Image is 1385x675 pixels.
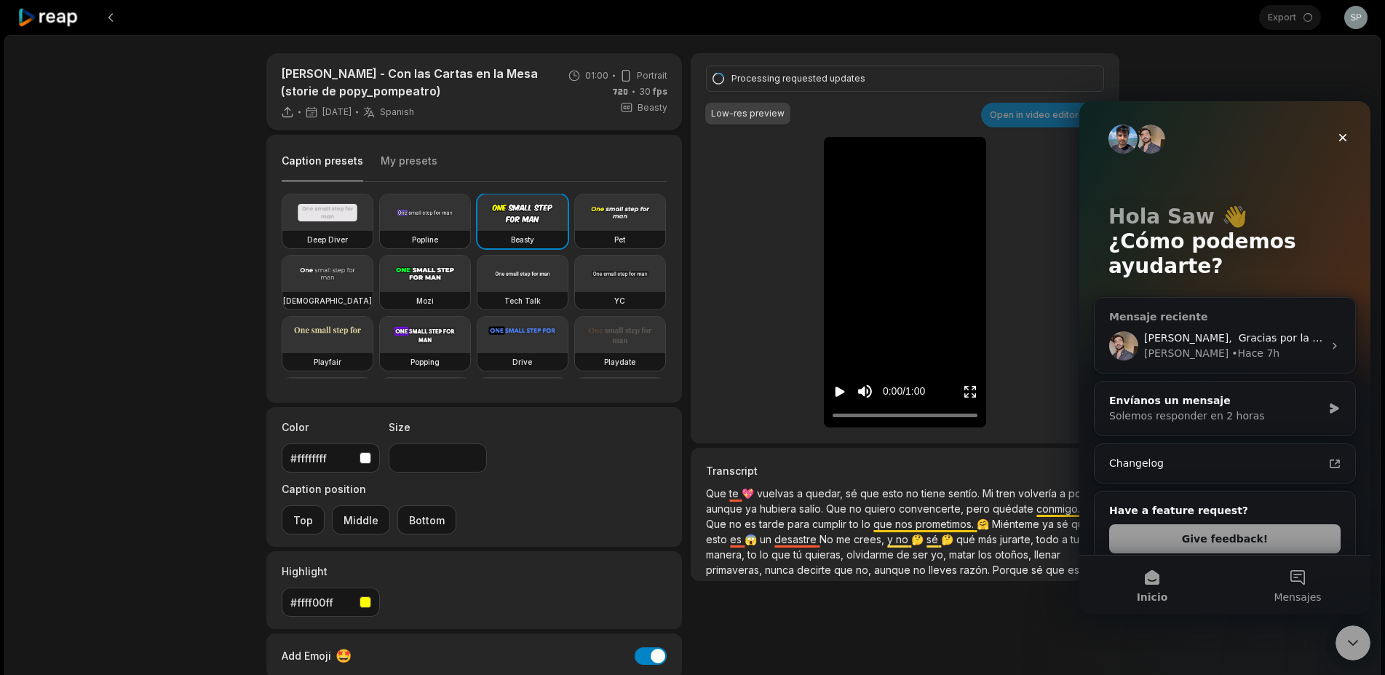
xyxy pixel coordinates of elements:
span: que [771,548,793,561]
span: pero [967,502,993,515]
span: de [897,548,913,561]
div: Low-res preview [711,107,785,120]
span: te [729,487,742,500]
span: Add Emoji [282,648,331,663]
h3: Popline [412,234,438,245]
span: to [747,548,760,561]
span: 01:00 [585,69,608,82]
button: Play video [833,378,847,405]
span: cumplir [812,518,849,530]
span: no [906,487,921,500]
span: tú [793,548,805,561]
span: que [1071,518,1090,530]
span: qué [956,533,978,545]
span: un [760,533,774,545]
span: ya sé [1042,518,1071,530]
h3: Tech Talk [504,295,541,307]
span: No [820,533,836,545]
span: conmigo. [1036,502,1083,515]
span: para [787,518,812,530]
span: Que [826,502,849,515]
p: 💖 🤝 🤗 😱 🤔 🤔 [706,486,1103,577]
h3: Transcript [706,463,1103,478]
span: 🤩 [336,646,352,666]
div: #ffff00ff [290,595,354,610]
button: My presets [381,154,437,181]
span: todo [1036,533,1062,545]
span: quieras, [805,548,846,561]
span: primaveras, [706,564,765,576]
span: manera, [706,548,747,561]
span: sé [846,487,860,500]
span: más [978,533,1000,545]
span: [DATE] [322,106,352,118]
span: Spanish [380,106,414,118]
span: es tarde [745,518,787,530]
span: hubiera [760,502,799,515]
span: vuelvas [757,487,797,500]
button: Middle [332,505,390,534]
button: #ffff00ff [282,588,380,617]
span: nunca [765,564,797,576]
span: to [849,518,862,530]
span: Miénteme [992,518,1042,530]
span: sé [1031,564,1046,576]
span: lleves [929,564,960,576]
span: desastre [774,533,820,545]
h3: [DEMOGRAPHIC_DATA] [283,295,372,307]
h3: Drive [512,356,532,368]
span: Beasty [638,101,667,114]
span: a [797,487,806,500]
span: a por [1060,487,1088,500]
span: tiene [921,487,948,500]
span: que [860,487,882,500]
span: quedar, [806,487,846,500]
span: aunque [874,564,913,576]
span: otoños, [995,548,1034,561]
label: Caption position [282,481,456,497]
span: es [730,533,745,545]
span: que [1046,564,1068,576]
label: Size [389,419,487,435]
label: Highlight [282,564,380,579]
span: llenar [1034,548,1060,561]
span: me [836,533,854,545]
span: Porque [993,564,1031,576]
h3: Beasty [511,234,534,245]
h3: Pet [614,234,625,245]
span: lo [862,518,873,530]
span: jurarte, [1000,533,1036,545]
h3: Playdate [604,356,635,368]
span: Que [706,487,729,500]
button: Enter Fullscreen [963,378,977,405]
span: lo [760,548,771,561]
span: quiero [865,502,899,515]
span: convencerte, [899,502,967,515]
span: ya [745,502,760,515]
span: Portrait [637,69,667,82]
span: no, [856,564,874,576]
span: matar los [949,548,995,561]
div: Processing requested updates [731,72,1074,85]
span: salío. [799,502,826,515]
iframe: Intercom live chat [1336,625,1370,660]
h3: Popping [410,356,440,368]
span: aunque [706,502,745,515]
p: [PERSON_NAME] - Con las Cartas en la Mesa (storie de popy_pompeatro) [281,65,548,100]
button: Mute sound [856,382,874,400]
span: decirte [797,564,834,576]
span: sé [926,533,941,545]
